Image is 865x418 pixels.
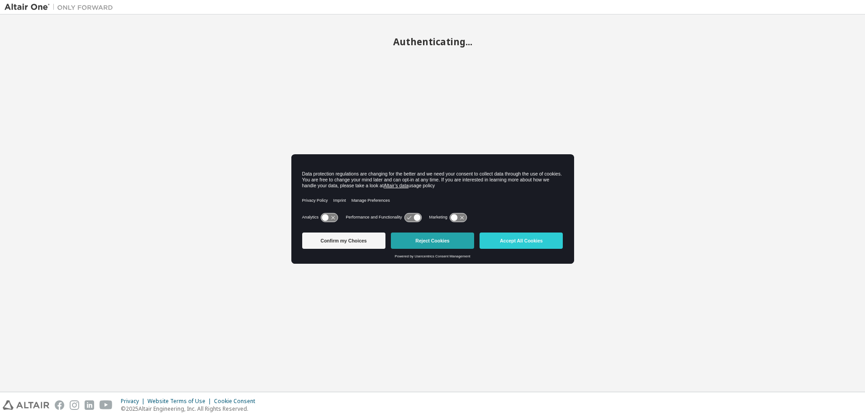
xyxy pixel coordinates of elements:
[5,3,118,12] img: Altair One
[100,400,113,410] img: youtube.svg
[70,400,79,410] img: instagram.svg
[85,400,94,410] img: linkedin.svg
[5,36,860,47] h2: Authenticating...
[3,400,49,410] img: altair_logo.svg
[147,398,214,405] div: Website Terms of Use
[121,405,261,413] p: © 2025 Altair Engineering, Inc. All Rights Reserved.
[214,398,261,405] div: Cookie Consent
[55,400,64,410] img: facebook.svg
[121,398,147,405] div: Privacy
